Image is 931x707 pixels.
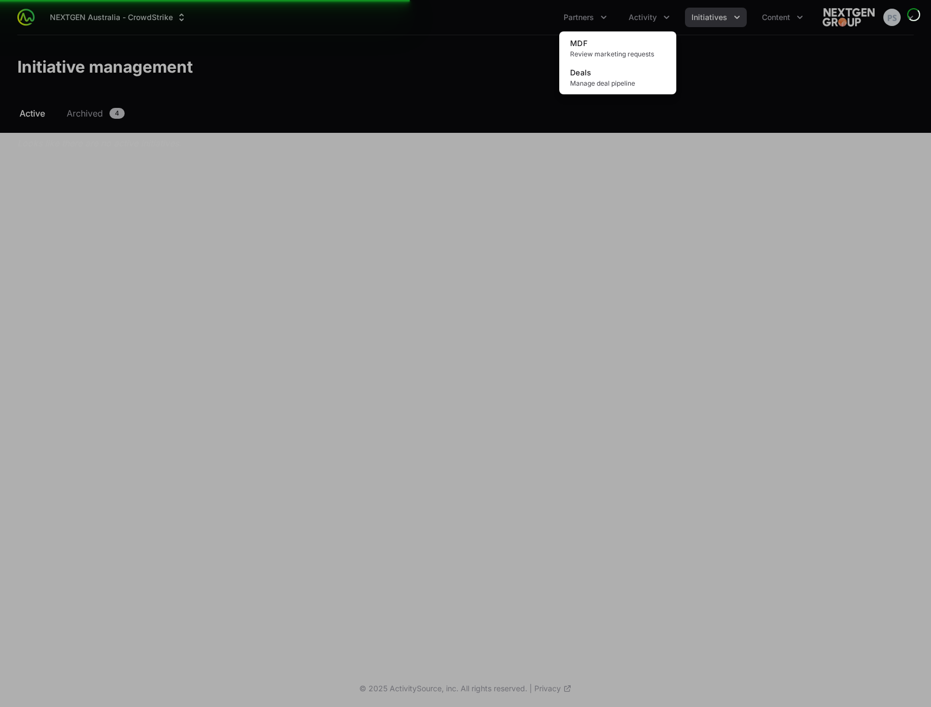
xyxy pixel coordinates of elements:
[570,79,665,88] span: Manage deal pipeline
[561,34,674,63] a: MDFReview marketing requests
[570,68,592,77] span: Deals
[622,8,676,27] div: Activity menu
[570,38,587,48] span: MDF
[561,63,674,92] a: DealsManage deal pipeline
[570,50,665,59] span: Review marketing requests
[35,8,810,27] div: Main navigation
